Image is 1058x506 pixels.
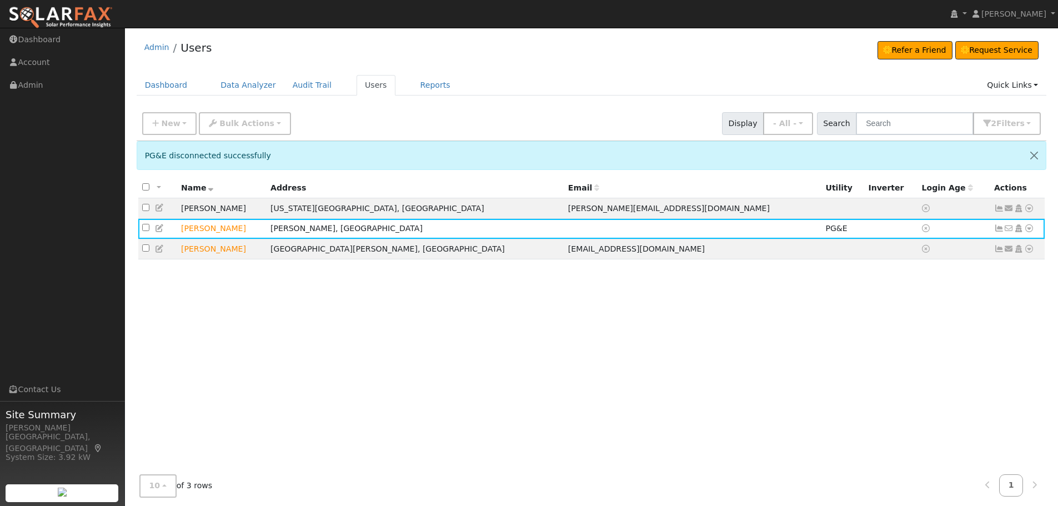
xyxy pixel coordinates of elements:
a: Admin [144,43,169,52]
span: Display [722,112,764,135]
a: Edit User [155,224,165,233]
a: Users [357,75,395,96]
a: No login access [922,224,932,233]
a: 1 [999,475,1024,497]
div: Inverter [868,182,914,194]
a: Map [93,444,103,453]
span: of 3 rows [139,475,213,498]
a: haroldstark1@hotmail.com [1004,243,1014,255]
a: Other actions [1024,203,1034,214]
a: No login access [922,244,932,253]
div: Address [270,182,560,194]
span: Email [568,183,599,192]
a: Users [180,41,212,54]
td: [PERSON_NAME] [177,198,267,219]
span: Bulk Actions [219,119,274,128]
i: No email address [1004,224,1014,232]
div: [PERSON_NAME] [6,422,119,434]
a: Edit User [155,203,165,212]
img: retrieve [58,488,67,497]
span: Search [817,112,856,135]
input: Search [856,112,974,135]
td: [PERSON_NAME], [GEOGRAPHIC_DATA] [267,219,564,239]
a: Dashboard [137,75,196,96]
div: [GEOGRAPHIC_DATA], [GEOGRAPHIC_DATA] [6,431,119,454]
td: Lead [177,239,267,259]
span: PG&E [825,224,847,233]
td: Lead [177,219,267,239]
div: Utility [825,182,860,194]
span: Name [181,183,214,192]
img: SolarFax [8,6,113,29]
a: Login As [1014,224,1024,233]
a: Other actions [1024,223,1034,234]
button: New [142,112,197,135]
span: [PERSON_NAME] [981,9,1046,18]
span: [PERSON_NAME][EMAIL_ADDRESS][DOMAIN_NAME] [568,204,770,213]
td: [GEOGRAPHIC_DATA][PERSON_NAME], [GEOGRAPHIC_DATA] [267,239,564,259]
button: Bulk Actions [199,112,290,135]
td: [US_STATE][GEOGRAPHIC_DATA], [GEOGRAPHIC_DATA] [267,198,564,219]
span: Days since last login [922,183,973,192]
button: 10 [139,475,177,498]
span: [EMAIL_ADDRESS][DOMAIN_NAME] [568,244,705,253]
a: Audit Trail [284,75,340,96]
div: System Size: 3.92 kW [6,452,119,463]
span: New [161,119,180,128]
button: Close [1022,142,1046,169]
span: s [1020,119,1024,128]
a: Refer a Friend [878,41,952,60]
div: Actions [994,182,1041,194]
a: Not connected [994,204,1004,213]
a: Request Service [955,41,1039,60]
span: 10 [149,482,161,490]
a: Show Graph [994,224,1004,233]
a: Edit User [155,244,165,253]
a: Data Analyzer [212,75,284,96]
button: 2Filters [973,112,1041,135]
a: No login access [922,204,932,213]
a: emily@emilyrivenes.com [1004,203,1014,214]
a: Login As [1014,204,1024,213]
a: Reports [412,75,459,96]
span: Filter [996,119,1025,128]
span: Site Summary [6,407,119,422]
a: Login As [1014,244,1024,253]
a: Not connected [994,244,1004,253]
a: Other actions [1024,243,1034,255]
a: Quick Links [979,75,1046,96]
span: PG&E disconnected successfully [145,151,271,160]
button: - All - [763,112,813,135]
